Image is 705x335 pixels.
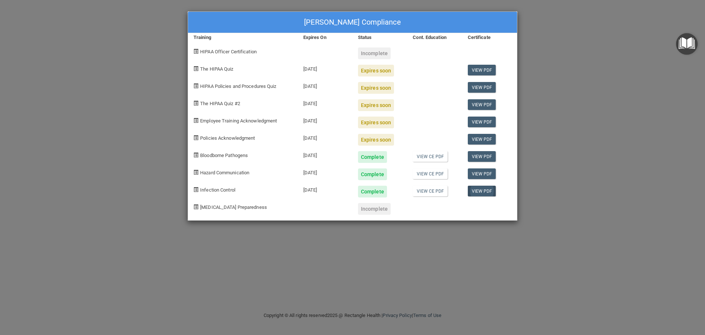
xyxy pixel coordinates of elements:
span: [MEDICAL_DATA] Preparedness [200,204,267,210]
a: View CE PDF [413,186,448,196]
span: Policies Acknowledgment [200,135,255,141]
div: Cont. Education [407,33,462,42]
a: View PDF [468,168,496,179]
div: [DATE] [298,146,352,163]
a: View PDF [468,151,496,162]
div: Incomplete [358,47,391,59]
div: [DATE] [298,128,352,146]
button: Open Resource Center [676,33,698,55]
a: View PDF [468,186,496,196]
div: [DATE] [298,180,352,197]
span: The HIPAA Quiz #2 [200,101,240,106]
a: View CE PDF [413,168,448,179]
div: [DATE] [298,111,352,128]
a: View PDF [468,65,496,75]
span: The HIPAA Quiz [200,66,233,72]
div: Expires soon [358,134,394,146]
span: Bloodborne Pathogens [200,153,248,158]
span: HIPAA Policies and Procedures Quiz [200,83,276,89]
div: Status [352,33,407,42]
span: HIPAA Officer Certification [200,49,257,54]
span: Infection Control [200,187,235,193]
div: [PERSON_NAME] Compliance [188,12,517,33]
a: View PDF [468,99,496,110]
div: Expires soon [358,82,394,94]
div: Incomplete [358,203,391,215]
div: Certificate [462,33,517,42]
div: Expires soon [358,65,394,76]
div: Complete [358,151,387,163]
a: View PDF [468,134,496,145]
div: [DATE] [298,163,352,180]
div: Complete [358,186,387,197]
div: [DATE] [298,76,352,94]
div: Complete [358,168,387,180]
a: View CE PDF [413,151,448,162]
a: View PDF [468,117,496,127]
div: Expires soon [358,117,394,128]
span: Employee Training Acknowledgment [200,118,277,124]
span: Hazard Communication [200,170,249,175]
iframe: Drift Widget Chat Controller [578,283,696,312]
div: [DATE] [298,59,352,76]
div: Training [188,33,298,42]
a: View PDF [468,82,496,93]
div: [DATE] [298,94,352,111]
div: Expires soon [358,99,394,111]
div: Expires On [298,33,352,42]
